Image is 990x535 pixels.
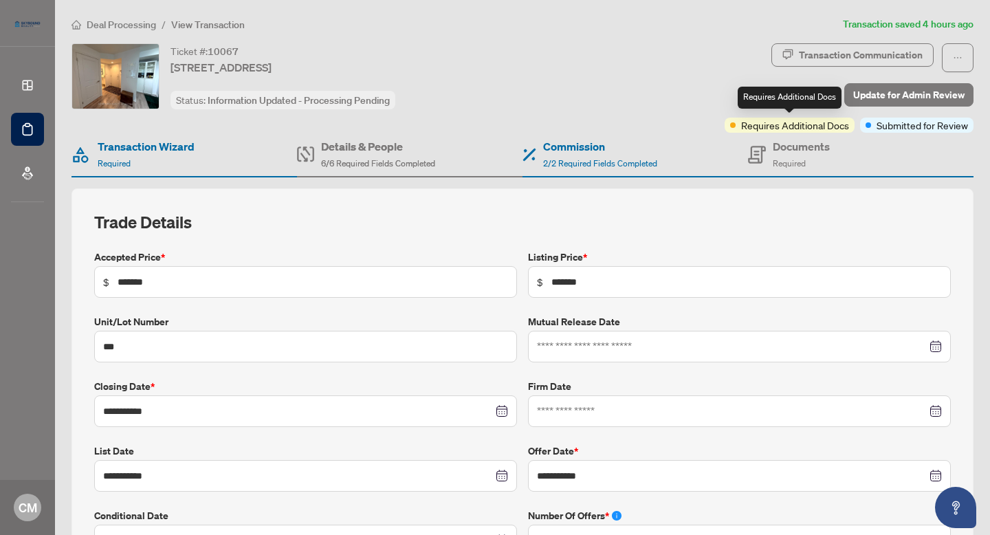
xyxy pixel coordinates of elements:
[94,211,951,233] h2: Trade Details
[208,94,390,107] span: Information Updated - Processing Pending
[162,17,166,32] li: /
[537,274,543,290] span: $
[738,87,841,109] div: Requires Additional Docs
[321,158,435,168] span: 6/6 Required Fields Completed
[799,44,923,66] div: Transaction Communication
[71,20,81,30] span: home
[773,158,806,168] span: Required
[853,84,965,106] span: Update for Admin Review
[528,250,951,265] label: Listing Price
[773,138,830,155] h4: Documents
[94,508,517,523] label: Conditional Date
[11,17,44,31] img: logo
[208,45,239,58] span: 10067
[741,118,849,133] span: Requires Additional Docs
[771,43,934,67] button: Transaction Communication
[321,138,435,155] h4: Details & People
[98,158,131,168] span: Required
[844,83,973,107] button: Update for Admin Review
[543,138,657,155] h4: Commission
[170,91,395,109] div: Status:
[171,19,245,31] span: View Transaction
[94,379,517,394] label: Closing Date
[94,444,517,459] label: List Date
[94,250,517,265] label: Accepted Price
[877,118,968,133] span: Submitted for Review
[170,43,239,59] div: Ticket #:
[528,314,951,329] label: Mutual Release Date
[953,53,962,63] span: ellipsis
[98,138,195,155] h4: Transaction Wizard
[528,444,951,459] label: Offer Date
[843,17,973,32] article: Transaction saved 4 hours ago
[612,511,621,521] span: info-circle
[543,158,657,168] span: 2/2 Required Fields Completed
[170,59,272,76] span: [STREET_ADDRESS]
[528,508,951,523] label: Number of offers
[935,487,976,528] button: Open asap
[103,274,109,290] span: $
[94,314,517,329] label: Unit/Lot Number
[19,498,37,517] span: CM
[72,44,159,109] img: IMG-C12127734_1.jpg
[87,19,156,31] span: Deal Processing
[528,379,951,394] label: Firm Date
